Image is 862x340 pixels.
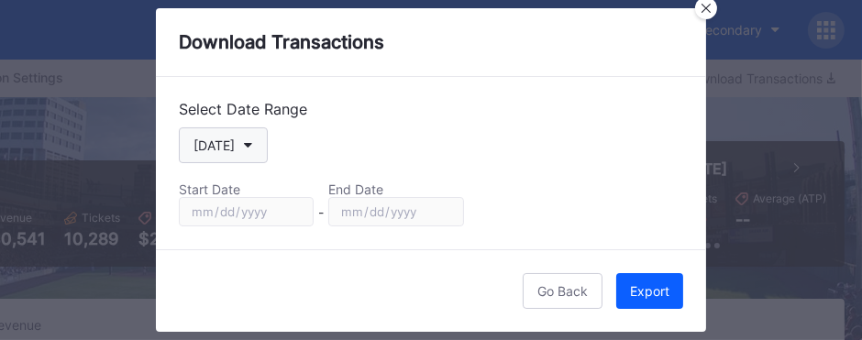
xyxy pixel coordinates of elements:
button: [DATE] [179,127,268,163]
div: Start Date [179,181,314,197]
button: Go Back [523,273,602,309]
button: Export [616,273,683,309]
div: Select Date Range [179,100,683,118]
div: [DATE] [193,137,235,153]
div: Go Back [537,283,588,299]
div: - [318,204,324,220]
div: Export [630,283,669,299]
div: Download Transactions [156,8,706,77]
div: End Date [328,181,463,197]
